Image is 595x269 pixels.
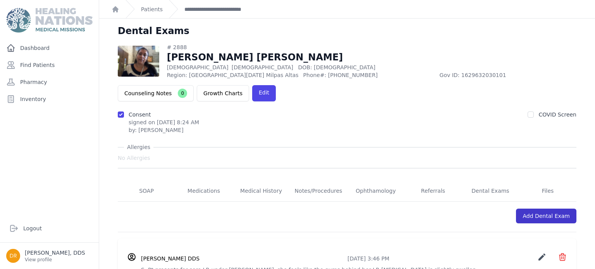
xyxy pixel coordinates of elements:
[462,181,519,202] a: Dental Exams
[537,256,549,263] a: create
[6,8,92,33] img: Medical Missions EMR
[252,85,276,101] a: Edit
[440,71,576,79] span: Gov ID: 1629632030101
[519,181,576,202] a: Files
[290,181,347,202] a: Notes/Procedures
[118,85,194,101] button: Counseling Notes0
[232,64,293,70] span: [DEMOGRAPHIC_DATA]
[3,40,96,56] a: Dashboard
[404,181,462,202] a: Referrals
[3,91,96,107] a: Inventory
[232,181,290,202] a: Medical History
[141,255,199,262] h3: [PERSON_NAME] DDS
[347,255,389,262] p: [DATE] 3:46 PM
[175,181,232,202] a: Medications
[118,181,175,202] a: SOAP
[3,74,96,90] a: Pharmacy
[167,63,576,71] p: [DEMOGRAPHIC_DATA]
[25,257,85,263] p: View profile
[298,64,375,70] span: DOB: [DEMOGRAPHIC_DATA]
[141,5,163,13] a: Patients
[118,154,150,162] span: No Allergies
[178,89,187,98] span: 0
[516,209,576,223] a: Add Dental Exam
[3,57,96,73] a: Find Patients
[6,221,93,236] a: Logout
[124,143,153,151] span: Allergies
[167,51,576,63] h1: [PERSON_NAME] [PERSON_NAME]
[167,43,576,51] div: # 2888
[129,118,199,126] p: signed on [DATE] 8:24 AM
[25,249,85,257] p: [PERSON_NAME], DDS
[129,126,199,134] div: by: [PERSON_NAME]
[118,46,159,77] img: P6k8qdky31flAAAAJXRFWHRkYXRlOmNyZWF0ZQAyMDIzLTEyLTE5VDE2OjAyOjA5KzAwOjAw0m2Y3QAAACV0RVh0ZGF0ZTptb...
[537,252,547,262] i: create
[129,111,151,118] label: Consent
[118,181,576,202] nav: Tabs
[197,85,249,101] a: Growth Charts
[538,111,576,118] label: COVID Screen
[167,71,299,79] span: Region: [GEOGRAPHIC_DATA][DATE] Milpas Altas
[118,25,189,37] h1: Dental Exams
[6,249,93,263] a: [PERSON_NAME], DDS View profile
[347,181,404,202] a: Ophthamology
[303,71,435,79] span: Phone#: [PHONE_NUMBER]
